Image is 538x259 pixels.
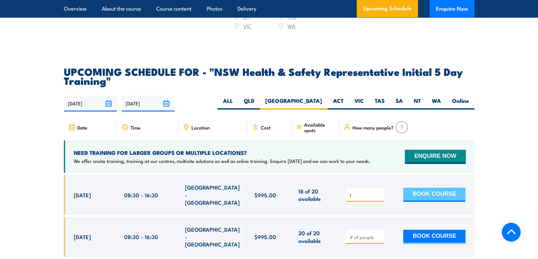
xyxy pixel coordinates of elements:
[403,188,465,202] button: BOOK COURSE
[298,229,332,244] span: 20 of 20 available
[408,97,426,110] label: NT
[77,125,87,130] span: Date
[369,97,390,110] label: TAS
[353,125,394,130] span: How many people?
[254,191,276,199] span: $995.00
[185,183,240,206] span: [GEOGRAPHIC_DATA] - [GEOGRAPHIC_DATA]
[328,97,349,110] label: ACT
[403,230,465,244] button: BOOK COURSE
[122,95,175,112] input: To date
[390,97,408,110] label: SA
[304,122,335,133] span: Available spots
[298,187,332,202] span: 18 of 20 available
[74,233,91,240] span: [DATE]
[254,233,276,240] span: $995.00
[64,67,474,85] h2: UPCOMING SCHEDULE FOR - "NSW Health & Safety Representative Initial 5 Day Training"
[261,125,270,130] span: Cost
[350,192,382,199] input: # of people
[350,234,382,240] input: # of people
[218,97,238,110] label: ALL
[447,97,474,110] label: Online
[64,95,117,112] input: From date
[192,125,210,130] span: Location
[74,158,370,164] p: We offer onsite training, training at our centres, multisite solutions as well as online training...
[238,97,260,110] label: QLD
[405,150,465,164] button: ENQUIRE NOW
[349,97,369,110] label: VIC
[74,149,370,156] h4: NEED TRAINING FOR LARGER GROUPS OR MULTIPLE LOCATIONS?
[74,191,91,199] span: [DATE]
[426,97,447,110] label: WA
[124,191,158,199] span: 08:30 - 16:30
[260,97,328,110] label: [GEOGRAPHIC_DATA]
[124,233,158,240] span: 08:30 - 16:30
[131,125,141,130] span: Time
[185,226,240,248] span: [GEOGRAPHIC_DATA] - [GEOGRAPHIC_DATA]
